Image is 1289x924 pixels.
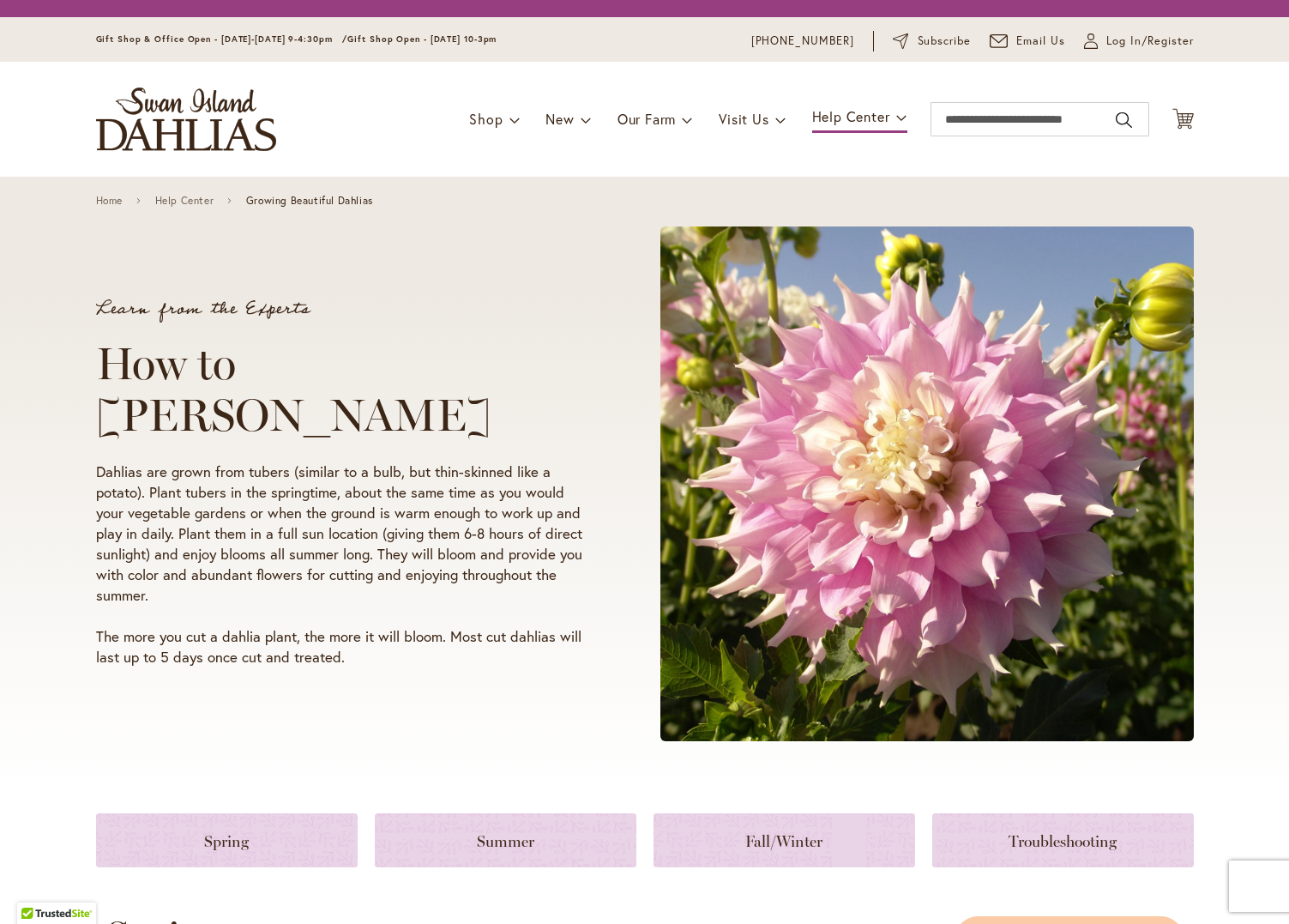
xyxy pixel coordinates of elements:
a: Help Center [155,195,214,207]
p: Dahlias are grown from tubers (similar to a bulb, but thin-skinned like a potato). Plant tubers i... [96,462,595,606]
a: store logo [96,88,276,151]
a: Email Us [990,33,1065,50]
p: Learn from the Experts [96,300,595,317]
span: Growing Beautiful Dahlias [246,195,373,207]
button: Search [1116,106,1131,134]
span: Log In/Register [1106,33,1194,50]
p: The more you cut a dahlia plant, the more it will bloom. Most cut dahlias will last up to 5 days ... [96,626,595,667]
a: Subscribe [893,33,971,50]
span: Subscribe [918,33,972,50]
span: Gift Shop Open - [DATE] 10-3pm [347,33,497,45]
span: Help Center [812,107,890,125]
span: Gift Shop & Office Open - [DATE]-[DATE] 9-4:30pm / [96,33,348,45]
span: New [545,110,574,128]
a: Log In/Register [1084,33,1194,50]
span: Email Us [1016,33,1065,50]
a: Home [96,195,123,207]
span: Visit Us [719,110,768,128]
span: Shop [469,110,503,128]
a: [PHONE_NUMBER] [751,33,855,50]
span: Our Farm [617,110,676,128]
h1: How to [PERSON_NAME] [96,338,595,441]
